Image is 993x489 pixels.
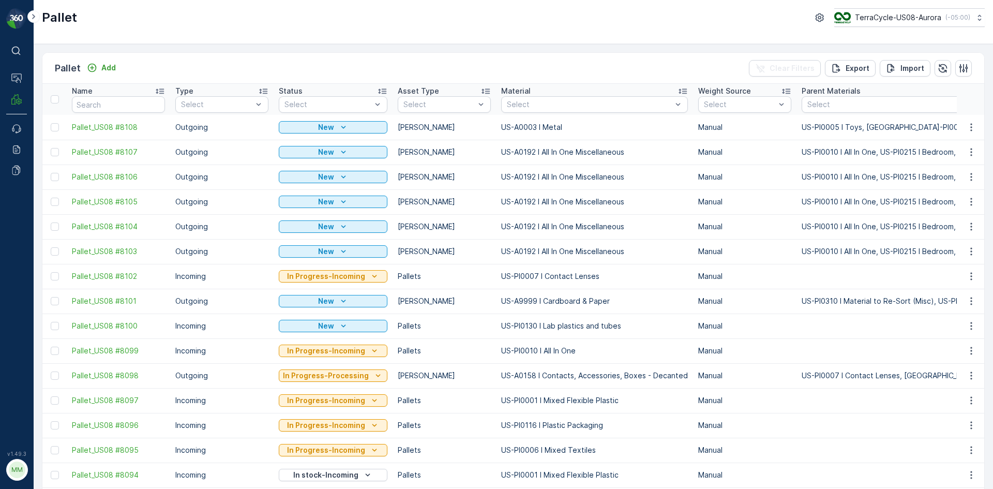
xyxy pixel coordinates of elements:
p: Select [181,99,252,110]
input: Search [72,96,165,113]
td: Manual [693,438,796,463]
button: New [279,245,387,258]
td: Pallets [393,438,496,463]
a: Pallet_US08 #8104 [72,221,165,232]
div: Toggle Row Selected [51,247,59,256]
p: New [318,221,334,232]
td: Manual [693,239,796,264]
p: New [318,296,334,306]
button: New [279,320,387,332]
button: Import [880,60,930,77]
button: In Progress-Incoming [279,345,387,357]
td: [PERSON_NAME] [393,363,496,388]
td: US-A0158 I Contacts, Accessories, Boxes - Decanted [496,363,693,388]
p: In stock-Incoming [293,470,358,480]
td: US-PI0116 I Plastic Packaging [496,413,693,438]
button: In Progress-Incoming [279,394,387,407]
span: Pallet_US08 #8100 [72,321,165,331]
a: Pallet_US08 #8097 [72,395,165,406]
a: Pallet_US08 #8108 [72,122,165,132]
p: TerraCycle-US08-Aurora [855,12,941,23]
p: Asset Type [398,86,439,96]
td: Manual [693,338,796,363]
p: Pallet [55,61,81,76]
div: Toggle Row Selected [51,173,59,181]
td: Manual [693,264,796,289]
div: Toggle Row Selected [51,148,59,156]
td: US-A0192 I All In One Miscellaneous [496,239,693,264]
td: Pallets [393,388,496,413]
td: [PERSON_NAME] [393,239,496,264]
p: In Progress-Incoming [287,395,365,406]
div: Toggle Row Selected [51,396,59,405]
button: In Progress-Processing [279,369,387,382]
a: Pallet_US08 #8102 [72,271,165,281]
td: Pallets [393,314,496,338]
button: New [279,220,387,233]
p: Select [403,99,475,110]
p: New [318,321,334,331]
a: Pallet_US08 #8094 [72,470,165,480]
td: Incoming [170,264,274,289]
div: Toggle Row Selected [51,446,59,454]
a: Pallet_US08 #8105 [72,197,165,207]
td: Manual [693,115,796,140]
td: US-A0192 I All In One Miscellaneous [496,189,693,214]
td: US-A0192 I All In One Miscellaneous [496,165,693,189]
p: New [318,122,334,132]
td: [PERSON_NAME] [393,214,496,239]
td: Incoming [170,338,274,363]
div: MM [9,462,25,478]
td: Outgoing [170,239,274,264]
td: Manual [693,388,796,413]
p: In Progress-Incoming [287,271,365,281]
button: New [279,121,387,134]
td: Incoming [170,314,274,338]
td: US-A0003 I Metal [496,115,693,140]
a: Pallet_US08 #8107 [72,147,165,157]
td: Manual [693,463,796,487]
td: Manual [693,289,796,314]
a: Pallet_US08 #8096 [72,420,165,431]
button: Add [83,62,120,74]
button: New [279,295,387,307]
td: [PERSON_NAME] [393,165,496,189]
p: Parent Materials [802,86,861,96]
td: [PERSON_NAME] [393,289,496,314]
td: Manual [693,165,796,189]
td: Outgoing [170,165,274,189]
p: Clear Filters [770,63,815,73]
td: Manual [693,413,796,438]
td: [PERSON_NAME] [393,189,496,214]
p: Name [72,86,93,96]
div: Toggle Row Selected [51,123,59,131]
a: Pallet_US08 #8098 [72,371,165,381]
td: Manual [693,140,796,165]
p: New [318,246,334,257]
div: Toggle Row Selected [51,421,59,429]
a: Pallet_US08 #8103 [72,246,165,257]
p: Type [175,86,193,96]
td: Manual [693,314,796,338]
div: Toggle Row Selected [51,198,59,206]
p: Pallet [42,9,77,26]
p: In Progress-Incoming [287,420,365,431]
button: In stock-Incoming [279,469,387,481]
a: Pallet_US08 #8095 [72,445,165,455]
button: TerraCycle-US08-Aurora(-05:00) [834,8,985,27]
span: Pallet_US08 #8099 [72,346,165,356]
p: Select [284,99,371,110]
td: US-A0192 I All In One Miscellaneous [496,214,693,239]
img: logo [6,8,27,29]
td: US-PI0001 I Mixed Flexible Plastic [496,388,693,413]
td: US-PI0001 I Mixed Flexible Plastic [496,463,693,487]
p: Weight Source [698,86,751,96]
span: v 1.49.3 [6,451,27,457]
td: Outgoing [170,363,274,388]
